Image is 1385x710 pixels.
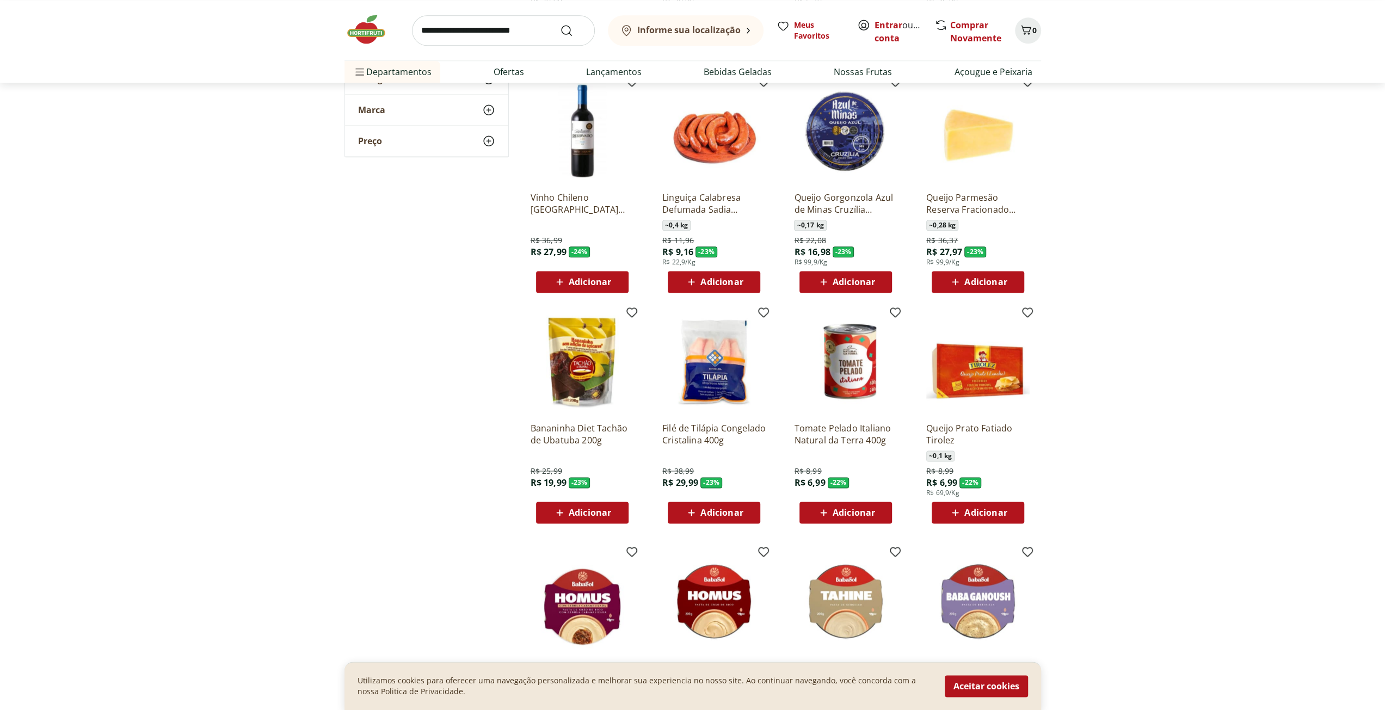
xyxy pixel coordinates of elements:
[926,422,1030,446] a: Queijo Prato Fatiado Tirolez
[794,466,821,477] span: R$ 8,99
[662,235,694,246] span: R$ 11,96
[926,489,959,497] span: R$ 69,9/Kg
[926,450,955,461] span: ~ 0,1 kg
[531,422,634,446] a: Bananinha Diet Tachão de Ubatuba 200g
[531,235,562,246] span: R$ 36,99
[569,246,590,257] span: - 24 %
[662,79,766,183] img: Linguiça Calabresa Defumada Sadia Perdigão
[700,477,722,488] span: - 23 %
[926,192,1030,215] a: Queijo Parmesão Reserva Fracionado [GEOGRAPHIC_DATA]
[700,508,743,517] span: Adicionar
[875,19,902,31] a: Entrar
[569,277,611,286] span: Adicionar
[945,675,1028,697] button: Aceitar cookies
[875,18,923,45] span: ou
[794,422,897,446] a: Tomate Pelado Italiano Natural da Terra 400g
[794,310,897,413] img: Tomate Pelado Italiano Natural da Terra 400g
[964,246,986,257] span: - 23 %
[531,550,634,653] img: Homus com Cebola Caramelizada Baba Sol 200g
[412,15,595,46] input: search
[662,246,693,258] span: R$ 9,16
[799,271,892,293] button: Adicionar
[794,258,827,267] span: R$ 99,9/Kg
[662,466,694,477] span: R$ 38,99
[926,310,1030,413] img: Queijo Prato Fatiado Tirolez
[531,246,567,258] span: R$ 27,99
[700,277,743,286] span: Adicionar
[932,271,1024,293] button: Adicionar
[959,477,981,488] span: - 22 %
[536,502,629,523] button: Adicionar
[950,19,1001,44] a: Comprar Novamente
[926,220,958,231] span: ~ 0,28 kg
[569,508,611,517] span: Adicionar
[345,126,508,157] button: Preço
[560,24,586,37] button: Submit Search
[926,477,957,489] span: R$ 6,99
[794,20,844,41] span: Meus Favoritos
[531,192,634,215] a: Vinho Chileno [GEOGRAPHIC_DATA] Malbec 750ml
[1032,25,1037,35] span: 0
[794,192,897,215] a: Queijo Gorgonzola Azul de Minas Cruzília Unidade
[695,246,717,257] span: - 23 %
[569,477,590,488] span: - 23 %
[833,508,875,517] span: Adicionar
[954,65,1032,78] a: Açougue e Peixaria
[964,277,1007,286] span: Adicionar
[926,466,953,477] span: R$ 8,99
[833,277,875,286] span: Adicionar
[662,310,766,413] img: Filé de Tilápia Congelado Cristalina 400g
[794,550,897,653] img: Pasta de Tahine Baba Sol 200g
[926,550,1030,653] img: Baba Ganoush Baba Sol 200g
[531,477,567,489] span: R$ 19,99
[828,477,850,488] span: - 22 %
[358,136,382,147] span: Preço
[586,65,642,78] a: Lançamentos
[531,310,634,413] img: Bananinha Diet Tachão de Ubatuba 200g
[536,271,629,293] button: Adicionar
[926,79,1030,183] img: Queijo Parmesão Reserva Fracionado Basel
[662,550,766,653] img: Homus Pasta Grão de Bico Baba Sol 200g
[531,79,634,183] img: Vinho Chileno Santa Carolina Reservado Malbec 750ml
[668,271,760,293] button: Adicionar
[964,508,1007,517] span: Adicionar
[794,477,825,489] span: R$ 6,99
[1015,17,1041,44] button: Carrinho
[608,15,764,46] button: Informe sua localização
[794,246,830,258] span: R$ 16,98
[926,235,958,246] span: R$ 36,37
[531,466,562,477] span: R$ 25,99
[662,422,766,446] a: Filé de Tilápia Congelado Cristalina 400g
[833,246,854,257] span: - 23 %
[662,220,691,231] span: ~ 0,4 kg
[344,13,399,46] img: Hortifruti
[637,24,741,36] b: Informe sua localização
[353,59,432,85] span: Departamentos
[662,258,695,267] span: R$ 22,9/Kg
[494,65,524,78] a: Ofertas
[932,502,1024,523] button: Adicionar
[926,258,959,267] span: R$ 99,9/Kg
[662,192,766,215] a: Linguiça Calabresa Defumada Sadia Perdigão
[777,20,844,41] a: Meus Favoritos
[353,59,366,85] button: Menu
[358,675,932,697] p: Utilizamos cookies para oferecer uma navegação personalizada e melhorar sua experiencia no nosso ...
[358,105,385,116] span: Marca
[668,502,760,523] button: Adicionar
[794,235,826,246] span: R$ 22,08
[926,246,962,258] span: R$ 27,97
[834,65,892,78] a: Nossas Frutas
[662,477,698,489] span: R$ 29,99
[794,220,826,231] span: ~ 0,17 kg
[799,502,892,523] button: Adicionar
[875,19,934,44] a: Criar conta
[704,65,772,78] a: Bebidas Geladas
